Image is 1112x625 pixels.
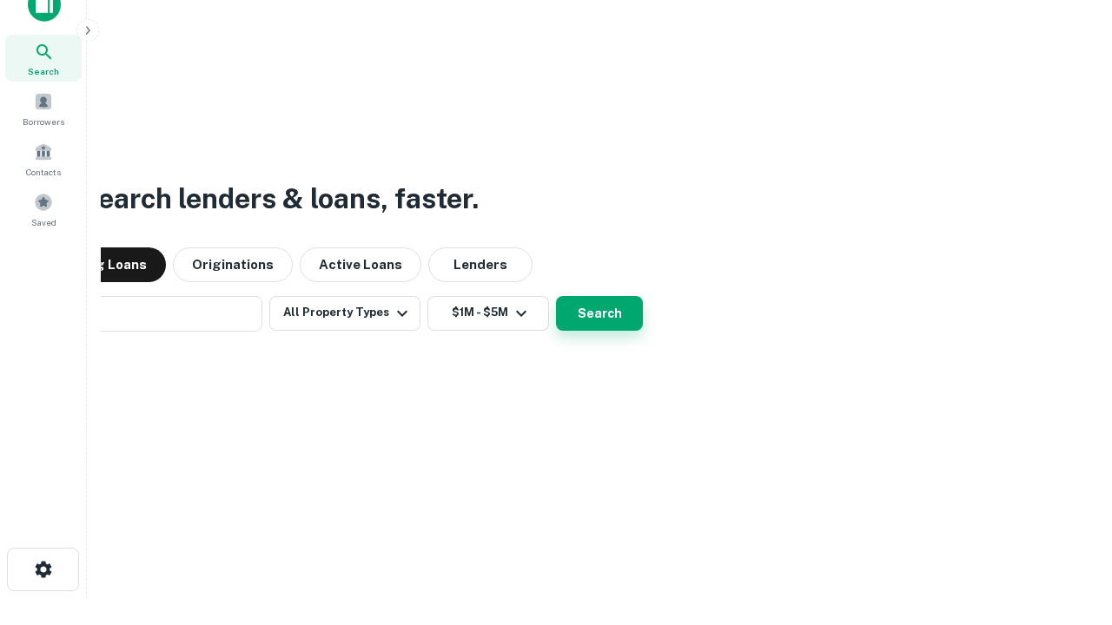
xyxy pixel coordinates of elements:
[5,186,82,233] a: Saved
[26,165,61,179] span: Contacts
[5,35,82,82] a: Search
[28,64,59,78] span: Search
[556,296,643,331] button: Search
[5,85,82,132] a: Borrowers
[1025,486,1112,569] iframe: Chat Widget
[173,247,293,282] button: Originations
[23,115,64,128] span: Borrowers
[427,296,549,331] button: $1M - $5M
[79,178,479,220] h3: Search lenders & loans, faster.
[428,247,533,282] button: Lenders
[269,296,420,331] button: All Property Types
[5,135,82,182] a: Contacts
[31,215,56,229] span: Saved
[300,247,421,282] button: Active Loans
